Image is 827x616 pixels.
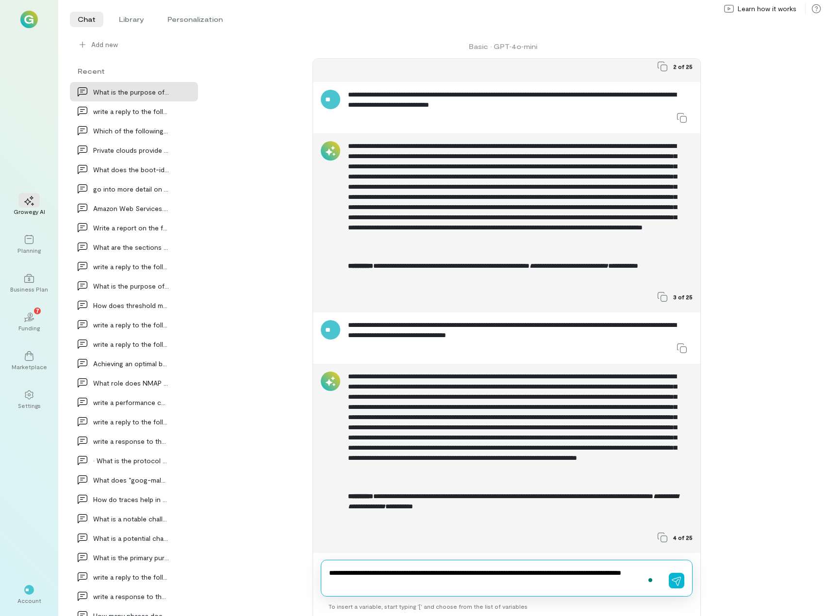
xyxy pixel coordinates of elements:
[93,320,169,330] div: write a reply to the following to include a new f…
[91,40,190,49] span: Add new
[673,534,693,541] span: 4 of 25
[93,417,169,427] div: write a reply to the following to include a new f…
[12,305,47,340] a: Funding
[93,242,169,252] div: What are the sections of the syslog file? How wou…
[321,597,693,616] div: To insert a variable, start typing ‘[’ and choose from the list of variables
[18,324,40,332] div: Funding
[93,281,169,291] div: What is the purpose of SNORT rules in an Intrusio…
[93,494,169,504] div: How do traces help in understanding system behavi…
[93,436,169,446] div: write a response to the following to include a fa…
[329,568,657,588] textarea: To enrich screen reader interactions, please activate Accessibility in Grammarly extension settings
[17,597,41,604] div: Account
[111,12,152,27] li: Library
[93,455,169,466] div: • What is the protocol SSDP? Why would it be good…
[93,184,169,194] div: go into more detail on the following and provide…
[17,246,41,254] div: Planning
[93,223,169,233] div: Write a report on the following: Network Monitori…
[12,343,47,378] a: Marketplace
[93,87,169,97] div: What is the purpose of encryption, and how does i…
[12,363,47,371] div: Marketplace
[70,66,198,76] div: Recent
[93,126,169,136] div: Which of the following is NOT a fundamental under…
[738,4,796,14] span: Learn how it works
[93,164,169,175] div: What does the boot-id represent in the systemd jo…
[36,306,39,315] span: 7
[93,358,169,369] div: Achieving an optimal balance between security and…
[93,552,169,563] div: What is the primary purpose of chkrootkit and rkh…
[93,591,169,601] div: write a response to the following to include a fa…
[93,514,169,524] div: What is a notable challenge associated with cloud…
[673,293,693,301] span: 3 of 25
[93,145,169,155] div: Private clouds provide exclusive use by a single…
[12,227,47,262] a: Planning
[160,12,231,27] li: Personalization
[70,12,103,27] li: Chat
[12,188,47,223] a: Growegy AI
[93,572,169,582] div: write a reply to the following to include a fact…
[673,63,693,70] span: 2 of 25
[93,378,169,388] div: What role does NMAP play in incident response pro…
[93,339,169,349] div: write a reply to the following to include a fact…
[93,475,169,485] div: What does “goog-malware-shavar” mean inside the T…
[14,208,45,215] div: Growegy AI
[93,106,169,116] div: write a reply to the following to include a new r…
[12,382,47,417] a: Settings
[18,402,41,409] div: Settings
[10,285,48,293] div: Business Plan
[93,203,169,213] div: Amazon Web Services. (2023). Security in the AWS…
[93,300,169,310] div: How does threshold monitoring work in anomaly det…
[93,397,169,407] div: write a performance comments for an ITNC in the N…
[93,533,169,543] div: What is a potential challenge in cloud investigat…
[93,261,169,272] div: write a reply to the following and include What a…
[12,266,47,301] a: Business Plan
